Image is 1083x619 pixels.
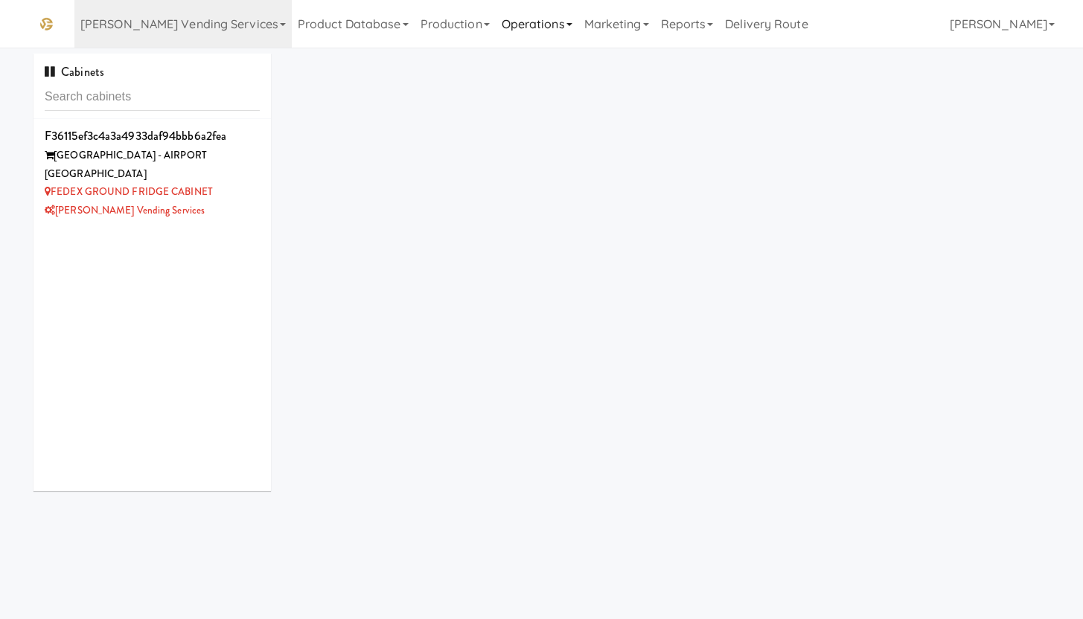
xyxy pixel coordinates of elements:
a: FEDEX GROUND FRIDGE CABINET [45,185,213,199]
div: [GEOGRAPHIC_DATA] - AIRPORT [GEOGRAPHIC_DATA] [45,147,260,183]
input: Search cabinets [45,83,260,111]
img: Micromart [33,11,60,37]
span: Cabinets [45,63,104,80]
a: [PERSON_NAME] Vending Services [45,203,205,217]
li: f36115ef3c4a3a4933daf94bbb6a2fea[GEOGRAPHIC_DATA] - AIRPORT [GEOGRAPHIC_DATA] FEDEX GROUND FRIDGE... [33,119,271,226]
div: f36115ef3c4a3a4933daf94bbb6a2fea [45,125,260,147]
